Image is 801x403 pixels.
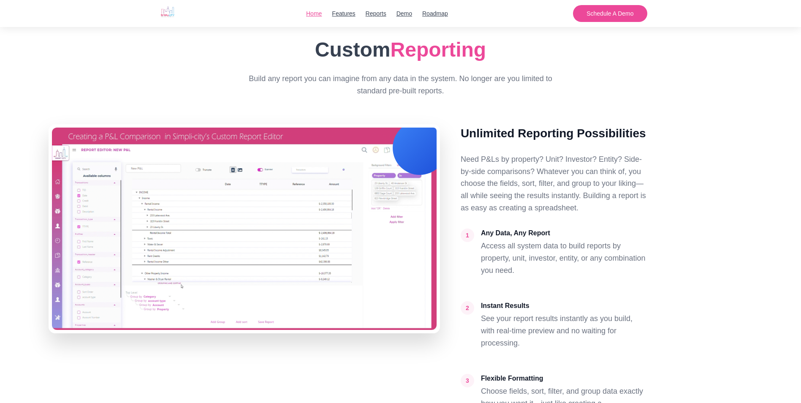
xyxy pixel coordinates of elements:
[239,73,563,97] p: Build any report you can imagine from any data in the system. No longer are you limited to standa...
[154,2,181,22] img: Simplicity Logo
[573,5,647,22] button: Schedule A Demo
[366,9,386,18] a: Reports
[481,373,647,384] h4: Flexible Formatting
[306,9,322,18] a: Home
[461,153,647,214] p: Need P&Ls by property? Unit? Investor? Entity? Side-by-side comparisons? Whatever you can think o...
[481,240,647,276] p: Access all system data to build reports by property, unit, investor, entity, or any combination y...
[396,9,412,18] a: Demo
[461,374,474,387] div: 3
[154,34,647,66] h2: Custom
[391,38,486,61] span: Reporting
[461,229,474,242] div: 1
[52,128,437,329] img: Custom Reports
[461,124,647,143] h3: Unlimited Reporting Possibilities
[481,228,647,239] h4: Any Data, Any Report
[461,301,474,315] div: 2
[422,9,448,18] a: Roadmap
[332,9,355,18] a: Features
[481,300,647,311] h4: Instant Results
[481,313,647,349] p: See your report results instantly as you build, with real-time preview and no waiting for process...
